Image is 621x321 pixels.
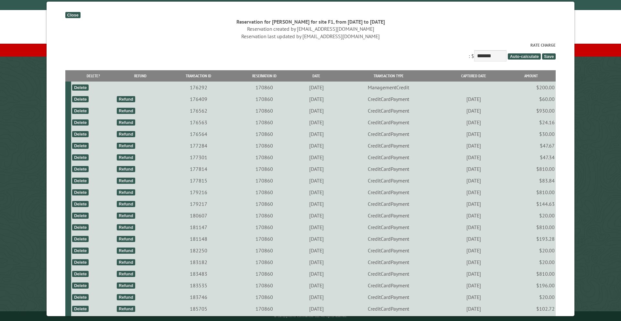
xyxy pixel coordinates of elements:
td: $810.00 [507,163,556,175]
div: Delete [72,131,89,137]
td: $810.00 [507,186,556,198]
small: © Campground Commander LLC. All rights reserved. [274,314,347,318]
div: Refund [117,306,135,312]
td: 181147 [165,221,232,233]
td: [DATE] [296,116,336,128]
div: Refund [117,213,135,219]
td: $47.67 [507,140,556,151]
td: [DATE] [296,93,336,105]
td: CreditCardPayment [336,210,441,221]
div: Delete [72,154,89,160]
td: CreditCardPayment [336,256,441,268]
td: [DATE] [441,186,507,198]
td: 170860 [232,82,297,93]
td: CreditCardPayment [336,163,441,175]
td: ManagementCredit [336,82,441,93]
td: [DATE] [296,128,336,140]
td: [DATE] [296,151,336,163]
td: CreditCardPayment [336,280,441,291]
th: Date [296,70,336,82]
td: 185705 [165,303,232,315]
td: 176562 [165,105,232,116]
div: Refund [117,189,135,195]
td: 170860 [232,291,297,303]
td: [DATE] [296,186,336,198]
div: Reservation for [PERSON_NAME] for site F1, from [DATE] to [DATE] [65,18,556,25]
div: Delete [72,201,89,207]
td: $20.00 [507,256,556,268]
div: Refund [117,96,135,102]
td: [DATE] [296,105,336,116]
td: [DATE] [441,256,507,268]
td: [DATE] [296,233,336,245]
td: 170860 [232,233,297,245]
div: Refund [117,201,135,207]
div: Delete [72,259,89,265]
td: $810.00 [507,268,556,280]
td: CreditCardPayment [336,116,441,128]
td: $810.00 [507,221,556,233]
td: 182250 [165,245,232,256]
td: CreditCardPayment [336,151,441,163]
div: Delete [72,248,89,254]
td: [DATE] [296,280,336,291]
div: Refund [117,119,135,126]
th: Transaction ID [165,70,232,82]
td: [DATE] [296,82,336,93]
td: CreditCardPayment [336,303,441,315]
td: [DATE] [296,268,336,280]
div: Refund [117,224,135,230]
td: [DATE] [441,291,507,303]
td: CreditCardPayment [336,221,441,233]
div: Refund [117,154,135,160]
td: [DATE] [441,175,507,186]
td: 176564 [165,128,232,140]
td: 176409 [165,93,232,105]
td: 170860 [232,151,297,163]
span: Auto-calculate [508,53,541,60]
div: Delete [72,178,89,184]
td: 170860 [232,245,297,256]
div: Delete [72,96,89,102]
td: 179216 [165,186,232,198]
td: $193.28 [507,233,556,245]
div: Delete [72,166,89,172]
td: [DATE] [441,116,507,128]
th: Refund [116,70,165,82]
td: 170860 [232,93,297,105]
td: CreditCardPayment [336,268,441,280]
td: [DATE] [441,151,507,163]
td: 177815 [165,175,232,186]
td: 176563 [165,116,232,128]
th: Reservation ID [232,70,297,82]
td: 170860 [232,105,297,116]
td: [DATE] [441,105,507,116]
div: Delete [72,306,89,312]
td: 170860 [232,198,297,210]
div: Delete [72,224,89,230]
td: 181148 [165,233,232,245]
td: [DATE] [441,268,507,280]
td: $20.00 [507,210,556,221]
td: CreditCardPayment [336,140,441,151]
td: CreditCardPayment [336,233,441,245]
th: Delete? [71,70,116,82]
td: [DATE] [296,221,336,233]
td: $30.00 [507,128,556,140]
td: [DATE] [441,140,507,151]
th: Transaction Type [336,70,441,82]
td: [DATE] [296,303,336,315]
td: $200.00 [507,82,556,93]
td: $20.00 [507,291,556,303]
th: Captured Date [441,70,507,82]
td: $102.72 [507,303,556,315]
div: Refund [117,143,135,149]
div: Reservation last updated by [EMAIL_ADDRESS][DOMAIN_NAME] [65,33,556,40]
div: : $ [65,42,556,63]
td: $20.00 [507,245,556,256]
td: 170860 [232,280,297,291]
td: $60.00 [507,93,556,105]
td: $144.63 [507,198,556,210]
td: 170860 [232,116,297,128]
div: Refund [117,248,135,254]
